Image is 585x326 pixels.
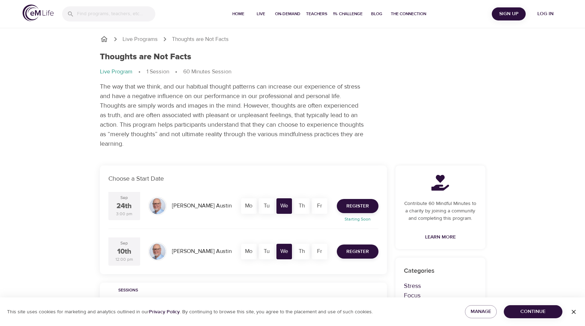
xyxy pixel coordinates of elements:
[404,291,477,300] p: Focus
[241,198,257,214] div: Mo
[346,247,369,256] span: Register
[117,247,131,257] div: 10th
[230,10,247,18] span: Home
[333,216,383,222] p: Starting Soon
[294,198,310,214] div: Th
[104,287,152,294] span: Sessions
[259,244,274,259] div: Tu
[169,199,234,213] div: [PERSON_NAME] Austin
[368,10,385,18] span: Blog
[117,201,132,211] div: 24th
[294,244,310,259] div: Th
[306,10,327,18] span: Teachers
[531,10,560,18] span: Log in
[120,240,128,246] div: Sep
[259,198,274,214] div: Tu
[123,35,158,43] a: Live Programs
[391,10,426,18] span: The Connection
[337,244,378,259] button: Register
[495,10,523,18] span: Sign Up
[169,244,234,258] div: [PERSON_NAME] Austin
[404,200,477,222] p: Contribute 60 Mindful Minutes to a charity by joining a community and completing this program.
[404,281,477,291] p: Stress
[23,5,54,21] img: logo
[100,52,191,62] h1: Thoughts are Not Facts
[100,82,365,149] p: The way that we think, and our habitual thought patterns can increase our experience of stress an...
[529,7,562,20] button: Log in
[312,198,327,214] div: Fr
[346,202,369,211] span: Register
[337,199,378,213] button: Register
[183,68,231,76] p: 60 Minutes Session
[275,10,300,18] span: On-Demand
[241,244,257,259] div: Mo
[252,10,269,18] span: Live
[115,256,133,262] div: 12:00 pm
[312,244,327,259] div: Fr
[108,174,378,183] p: Choose a Start Date
[172,35,229,43] p: Thoughts are Not Facts
[116,211,132,217] div: 3:00 pm
[504,305,562,318] button: Continue
[276,244,292,259] div: We
[422,231,459,244] a: Learn More
[492,7,526,20] button: Sign Up
[471,307,491,316] span: Manage
[100,35,485,43] nav: breadcrumb
[276,198,292,214] div: We
[100,68,485,76] nav: breadcrumb
[465,305,497,318] button: Manage
[147,68,169,76] p: 1 Session
[404,266,477,276] p: Categories
[425,233,456,242] span: Learn More
[77,6,155,22] input: Find programs, teachers, etc...
[333,10,363,18] span: 1% Challenge
[149,309,180,315] a: Privacy Policy
[120,195,128,201] div: Sep
[509,307,557,316] span: Continue
[100,68,132,76] p: Live Program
